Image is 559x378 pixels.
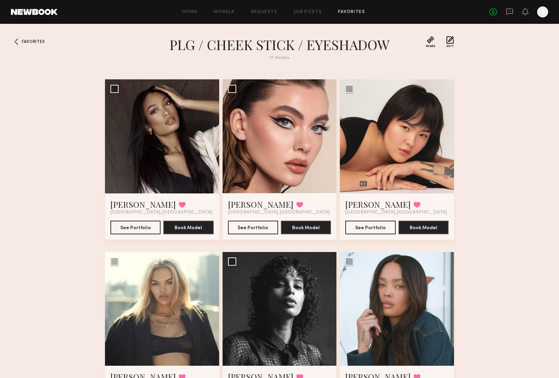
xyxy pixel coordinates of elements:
a: Home [182,10,198,14]
span: [GEOGRAPHIC_DATA], [GEOGRAPHIC_DATA] [228,210,330,215]
a: S [537,6,548,17]
a: Requests [251,10,277,14]
span: [GEOGRAPHIC_DATA], [GEOGRAPHIC_DATA] [110,210,212,215]
a: [PERSON_NAME] [228,199,293,210]
span: [GEOGRAPHIC_DATA], [GEOGRAPHIC_DATA] [345,210,447,215]
a: [PERSON_NAME] [345,199,411,210]
a: Models [214,10,235,14]
a: Book Model [398,224,449,230]
a: Book Model [163,224,213,230]
button: Book Model [281,221,331,234]
span: Edit [447,45,454,48]
a: Book Model [281,224,331,230]
button: Edit [447,36,454,48]
button: Book Model [398,221,449,234]
h1: PLG / CHEEK STICK / EYESHADOW [157,36,402,53]
a: Job Posts [294,10,322,14]
a: Favorites [11,36,22,47]
div: 17 Models [157,56,402,60]
a: Favorites [338,10,365,14]
span: Share [426,45,436,48]
span: Favorites [22,40,45,44]
button: Book Model [163,221,213,234]
button: See Portfolio [345,221,395,234]
button: See Portfolio [228,221,278,234]
a: [PERSON_NAME] [110,199,176,210]
button: Share [426,36,436,48]
button: See Portfolio [110,221,161,234]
